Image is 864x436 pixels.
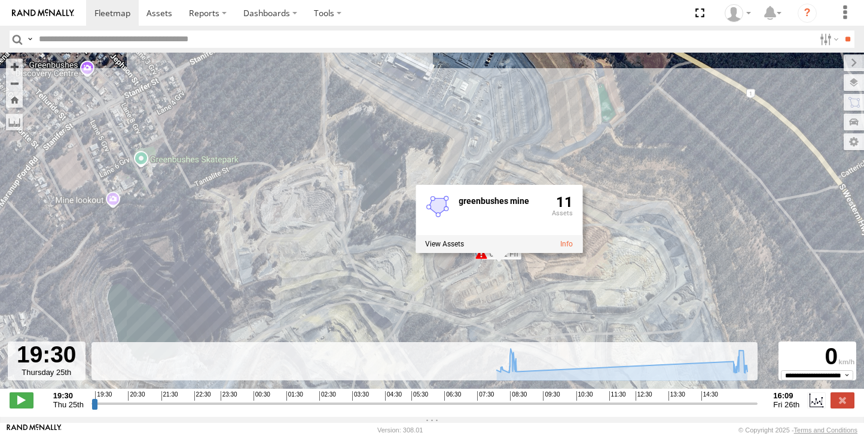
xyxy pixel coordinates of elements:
[794,426,857,434] a: Terms and Conditions
[319,391,336,401] span: 02:30
[609,391,626,401] span: 11:30
[25,31,35,48] label: Search Query
[286,391,303,401] span: 01:30
[552,194,573,232] div: 11
[844,133,864,150] label: Map Settings
[576,391,593,401] span: 10:30
[7,424,62,436] a: Visit our Website
[411,391,428,401] span: 05:30
[459,196,542,205] div: Fence Name - greenbushes mine
[510,391,527,401] span: 08:30
[95,391,112,401] span: 19:30
[780,343,854,370] div: 0
[377,426,423,434] div: Version: 308.01
[352,391,369,401] span: 03:30
[6,114,23,130] label: Measure
[254,391,270,401] span: 00:30
[53,391,84,400] strong: 19:30
[425,239,464,248] label: View assets associated with this fence
[12,9,74,17] img: rand-logo.svg
[161,391,178,401] span: 21:30
[53,400,84,409] span: Thu 25th Sep 2025
[738,426,857,434] div: © Copyright 2025 -
[444,391,461,401] span: 06:30
[636,391,652,401] span: 12:30
[194,391,211,401] span: 22:30
[6,75,23,92] button: Zoom out
[10,392,33,408] label: Play/Stop
[6,92,23,108] button: Zoom Home
[720,4,755,22] div: Cody Roberts
[831,392,854,408] label: Close
[6,59,23,75] button: Zoom in
[221,391,237,401] span: 23:30
[128,391,145,401] span: 20:30
[701,391,718,401] span: 14:30
[773,400,799,409] span: Fri 26th Sep 2025
[560,239,573,248] a: View fence details
[798,4,817,23] i: ?
[815,31,841,48] label: Search Filter Options
[773,391,799,400] strong: 16:09
[477,391,494,401] span: 07:30
[481,249,521,260] label: 09:41 Fri
[385,391,402,401] span: 04:30
[668,391,685,401] span: 13:30
[543,391,560,401] span: 09:30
